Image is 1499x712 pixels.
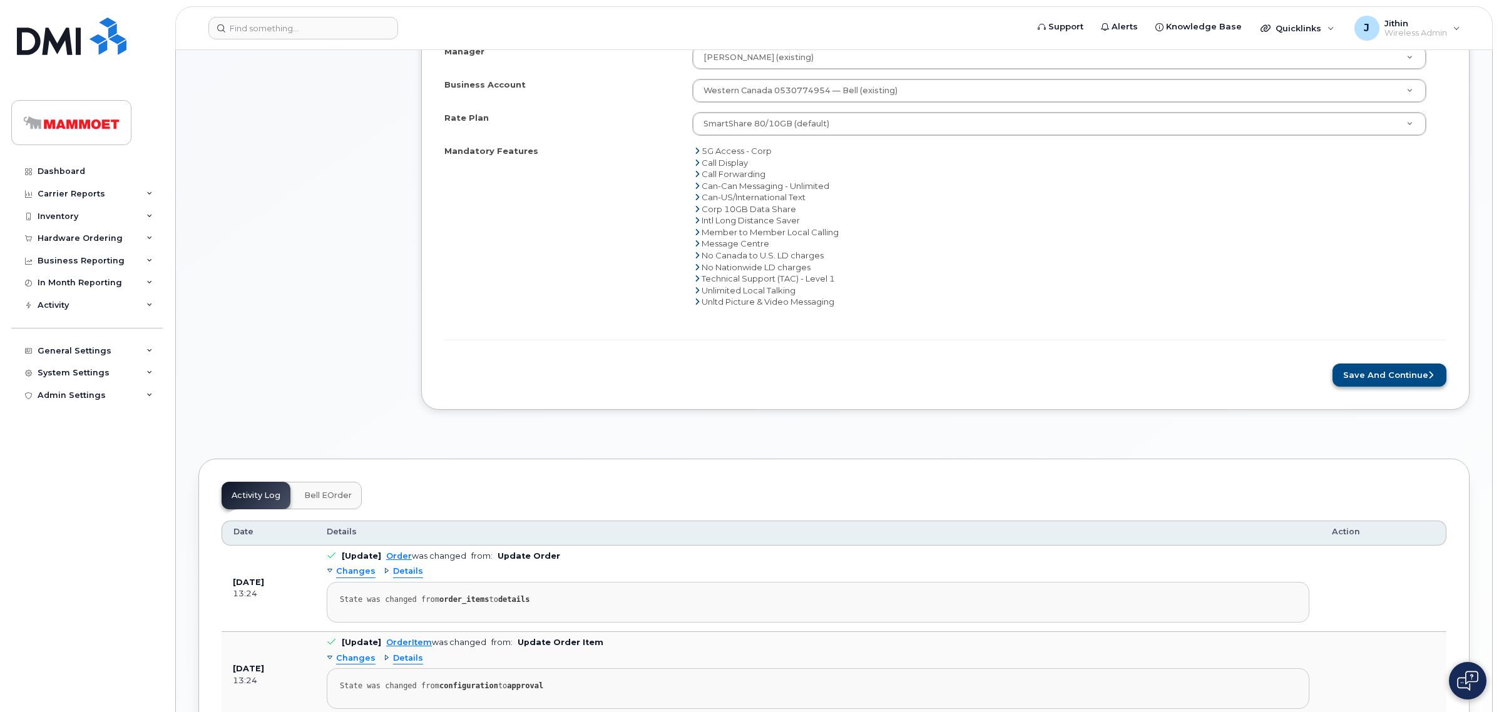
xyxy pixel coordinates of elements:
div: 13:24 [233,588,304,599]
span: Alerts [1112,21,1138,33]
a: Order [386,551,412,561]
label: Business Account [444,79,526,91]
a: SmartShare 80/10GB (default) [693,113,1426,135]
div: State was changed from to [340,595,1296,604]
img: Open chat [1457,671,1478,691]
span: Corp 10GB Data Share [702,204,796,214]
span: Jithin [1384,18,1447,28]
span: from: [471,551,493,561]
strong: configuration [439,681,498,690]
a: Knowledge Base [1147,14,1251,39]
button: Save and Continue [1333,364,1446,387]
span: Quicklinks [1276,23,1321,33]
label: Rate Plan [444,112,489,124]
span: Member to Member Local Calling [702,227,839,237]
b: [DATE] [233,664,264,673]
span: No Nationwide LD charges [702,262,811,272]
a: Western Canada 0530774954 — Bell (existing) [693,79,1426,102]
div: State was changed from to [340,681,1296,691]
b: Update Order Item [518,638,603,647]
b: [Update] [342,638,381,647]
span: Western Canada 0530774954 — Bell (existing) [696,85,898,96]
span: Message Centre [702,238,769,248]
span: Call Display [702,158,748,168]
a: OrderItem [386,638,432,647]
a: Support [1029,14,1092,39]
strong: details [498,595,530,604]
span: Support [1048,21,1083,33]
span: Intl Long Distance Saver [702,215,800,225]
span: Details [327,526,357,537]
span: Bell eOrder [304,491,352,501]
th: Action [1321,521,1446,546]
strong: order_items [439,595,489,604]
b: [Update] [342,551,381,561]
span: Changes [336,653,376,664]
strong: approval [507,681,543,690]
span: SmartShare 80/10GB (default) [703,119,829,128]
div: Quicklinks [1252,16,1343,41]
b: [DATE] [233,577,264,587]
span: J [1364,21,1369,36]
span: from: [491,638,513,647]
span: Details [393,566,423,577]
span: Unlimited Local Talking [702,285,796,295]
label: Manager [444,46,484,58]
div: was changed [386,638,486,647]
span: Can-Can Messaging - Unlimited [702,181,829,191]
span: [PERSON_NAME] (existing) [696,52,814,63]
span: Can-US/International Text [702,192,806,202]
span: Details [393,653,423,664]
div: 13:24 [233,675,304,686]
span: Technical Support (TAC) - Level 1 [702,273,835,283]
span: Unltd Picture & Video Messaging [702,297,834,307]
input: Find something... [208,17,398,39]
b: Update Order [498,551,560,561]
a: [PERSON_NAME] (existing) [693,46,1426,69]
span: 5G Access - Corp [702,146,772,156]
span: Changes [336,566,376,577]
span: Call Forwarding [702,169,765,179]
span: Wireless Admin [1384,28,1447,38]
label: Mandatory Features [444,145,538,157]
span: No Canada to U.S. LD charges [702,250,824,260]
div: was changed [386,551,466,561]
a: Alerts [1092,14,1147,39]
span: Knowledge Base [1166,21,1242,33]
div: Jithin [1346,16,1469,41]
span: Date [233,526,253,537]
